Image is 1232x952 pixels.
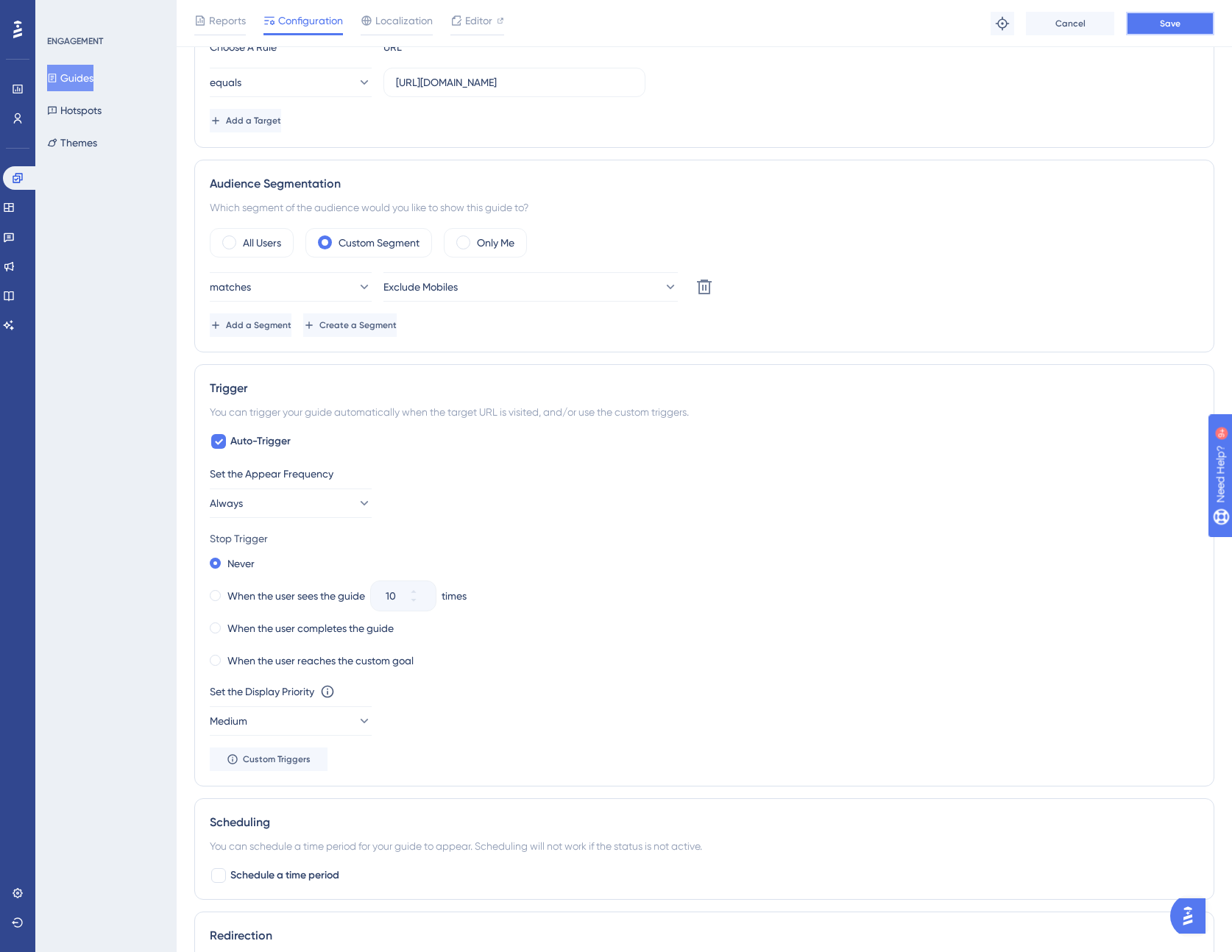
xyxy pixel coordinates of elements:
[210,74,241,91] span: equals
[226,115,281,127] span: Add a Target
[47,65,93,91] button: Guides
[319,319,397,331] span: Create a Segment
[47,129,97,156] button: Themes
[226,319,291,331] span: Add a Segment
[1126,12,1214,35] button: Save
[375,12,433,29] span: Localization
[210,706,372,736] button: Medium
[210,747,328,771] button: Custom Triggers
[227,619,394,637] label: When the user completes the guide
[210,313,291,337] button: Add a Segment
[227,652,414,669] label: When the user reaches the custom goal
[1055,18,1086,29] span: Cancel
[210,494,243,512] span: Always
[396,74,633,90] input: yourwebsite.com/path
[477,234,514,252] label: Only Me
[210,814,1199,831] div: Scheduling
[383,272,678,302] button: Exclude Mobiles
[230,433,291,450] span: Auto-Trigger
[227,555,255,572] label: Never
[210,68,372,97] button: equals
[1026,12,1114,35] button: Cancel
[35,4,92,21] span: Need Help?
[383,278,458,296] span: Exclude Mobiles
[278,12,343,29] span: Configuration
[243,753,311,765] span: Custom Triggers
[465,12,492,29] span: Editor
[210,489,372,518] button: Always
[210,109,281,132] button: Add a Target
[209,12,246,29] span: Reports
[210,837,1199,855] div: You can schedule a time period for your guide to appear. Scheduling will not work if the status i...
[210,927,1199,945] div: Redirection
[1170,894,1214,938] iframe: UserGuiding AI Assistant Launcher
[210,712,247,730] span: Medium
[210,380,1199,397] div: Trigger
[100,7,109,19] div: 9+
[442,587,467,605] div: times
[383,38,545,56] div: URL
[227,587,365,605] label: When the user sees the guide
[210,683,314,700] div: Set the Display Priority
[210,403,1199,421] div: You can trigger your guide automatically when the target URL is visited, and/or use the custom tr...
[1160,18,1180,29] span: Save
[210,465,1199,483] div: Set the Appear Frequency
[210,175,1199,193] div: Audience Segmentation
[210,272,372,302] button: matches
[210,38,372,56] div: Choose A Rule
[210,530,1199,547] div: Stop Trigger
[243,234,281,252] label: All Users
[230,867,339,884] span: Schedule a time period
[210,199,1199,216] div: Which segment of the audience would you like to show this guide to?
[210,278,251,296] span: matches
[47,97,102,124] button: Hotspots
[303,313,397,337] button: Create a Segment
[47,35,103,47] div: ENGAGEMENT
[339,234,419,252] label: Custom Segment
